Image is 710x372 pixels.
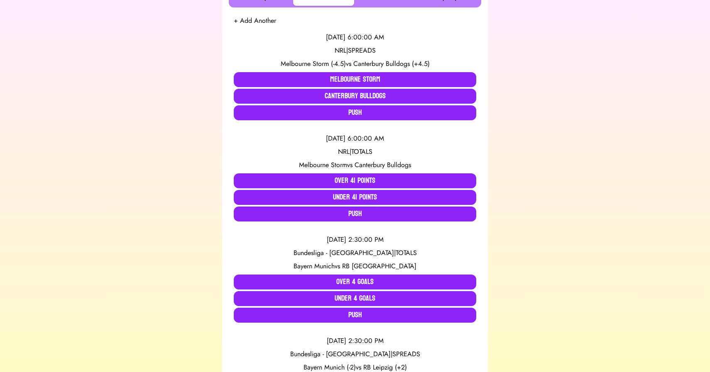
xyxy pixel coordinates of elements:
span: Canterbury Bulldogs [355,160,411,170]
div: vs [234,261,476,271]
div: vs [234,160,476,170]
span: Melbourne Storm (-4.5) [281,59,346,68]
div: [DATE] 6:00:00 AM [234,32,476,42]
div: vs [234,59,476,69]
button: Over 41 Points [234,173,476,188]
span: Bayern Munich (-2) [304,362,356,372]
div: [DATE] 2:30:00 PM [234,235,476,245]
button: Under 41 Points [234,190,476,205]
button: Under 4 Goals [234,291,476,306]
span: Melbourne Storm [299,160,347,170]
button: Push [234,308,476,323]
button: Melbourne Storm [234,72,476,87]
button: Over 4 Goals [234,275,476,289]
span: Canterbury Bulldogs (+4.5) [353,59,430,68]
div: [DATE] 6:00:00 AM [234,134,476,143]
span: RB Leipzig (+2) [363,362,407,372]
button: Canterbury Bulldogs [234,89,476,104]
span: RB [GEOGRAPHIC_DATA] [342,261,416,271]
button: Push [234,105,476,120]
div: Bundesliga - [GEOGRAPHIC_DATA] | TOTALS [234,248,476,258]
div: NRL | SPREADS [234,46,476,56]
div: NRL | TOTALS [234,147,476,157]
div: [DATE] 2:30:00 PM [234,336,476,346]
button: + Add Another [234,16,276,26]
span: Bayern Munich [294,261,335,271]
div: Bundesliga - [GEOGRAPHIC_DATA] | SPREADS [234,349,476,359]
button: Push [234,207,476,221]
